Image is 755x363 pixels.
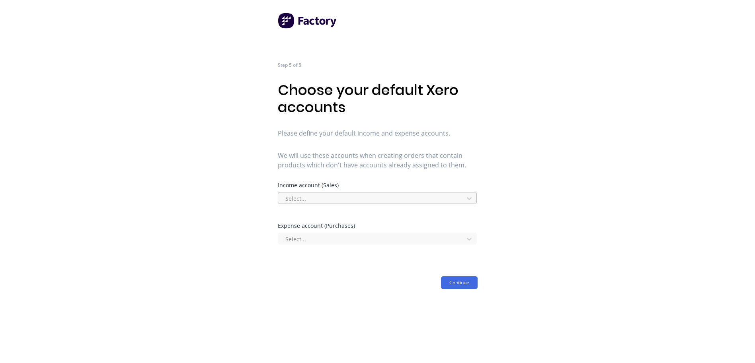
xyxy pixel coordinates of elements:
button: Continue [441,276,478,289]
span: We will use these accounts when creating orders that contain products which don't have accounts a... [278,151,478,170]
span: Step 5 of 5 [278,62,301,68]
span: Please define your default income and expense accounts. [278,128,478,138]
div: Income account (Sales) [278,182,478,188]
div: Expense account (Purchases) [278,223,478,229]
img: Factory [278,13,338,29]
h1: Choose your default Xero accounts [278,82,478,116]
